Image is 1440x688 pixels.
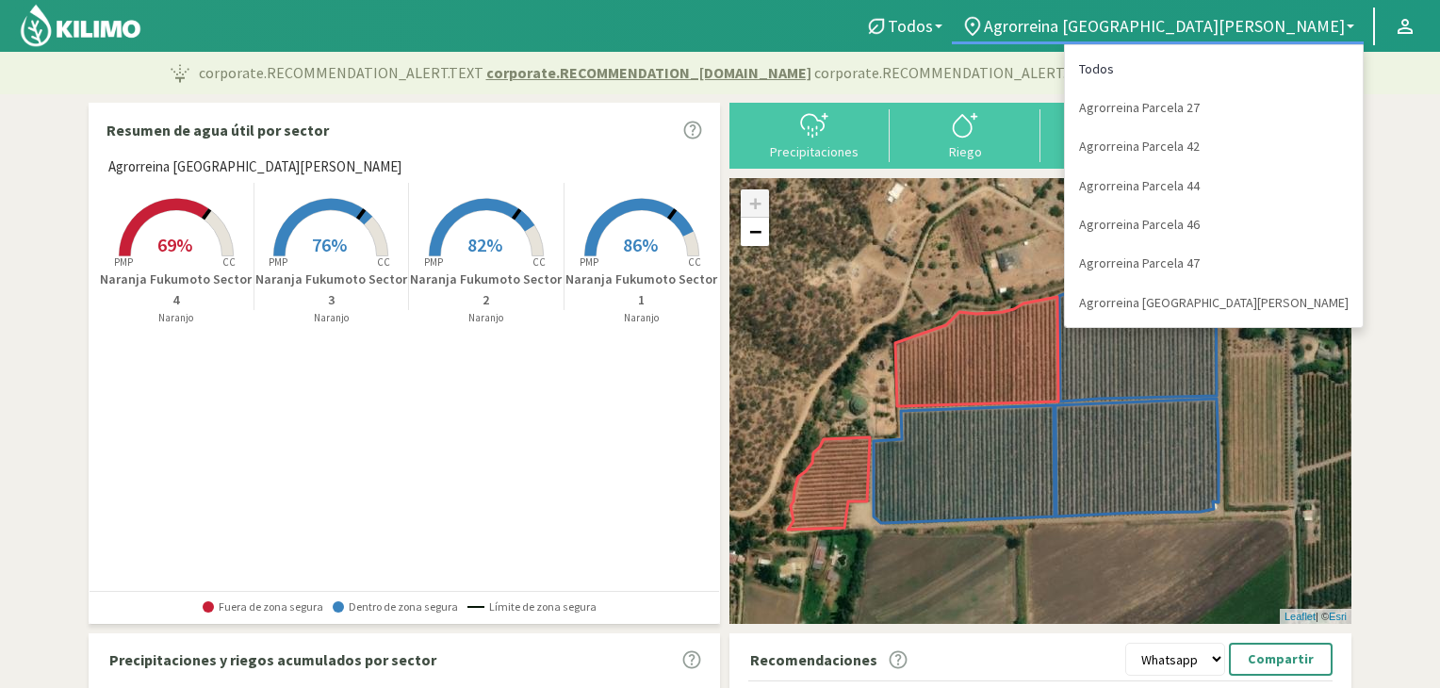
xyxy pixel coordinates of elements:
[580,255,598,269] tspan: PMP
[222,255,236,269] tspan: CC
[312,233,347,256] span: 76%
[745,145,884,158] div: Precipitaciones
[333,600,458,614] span: Dentro de zona segura
[409,310,564,326] p: Naranjo
[1065,205,1363,244] a: Agrorreina Parcela 46
[1065,167,1363,205] a: Agrorreina Parcela 44
[109,648,436,671] p: Precipitaciones y riegos acumulados por sector
[1065,284,1363,322] a: Agrorreina [GEOGRAPHIC_DATA][PERSON_NAME]
[565,310,720,326] p: Naranjo
[1065,50,1363,89] a: Todos
[254,310,409,326] p: Naranjo
[1065,89,1363,127] a: Agrorreina Parcela 27
[1046,145,1186,158] div: Carga mensual
[532,255,546,269] tspan: CC
[741,218,769,246] a: Zoom out
[486,61,811,84] span: corporate.RECOMMENDATION_[DOMAIN_NAME]
[378,255,391,269] tspan: CC
[623,233,658,256] span: 86%
[106,119,329,141] p: Resumen de agua útil por sector
[888,16,933,36] span: Todos
[741,189,769,218] a: Zoom in
[1065,127,1363,166] a: Agrorreina Parcela 42
[750,648,877,671] p: Recomendaciones
[739,109,890,159] button: Precipitaciones
[1280,609,1351,625] div: | ©
[157,233,192,256] span: 69%
[984,16,1345,36] span: Agrorreina [GEOGRAPHIC_DATA][PERSON_NAME]
[565,270,720,310] p: Naranja Fukumoto Sector 1
[467,233,502,256] span: 82%
[467,600,597,614] span: Límite de zona segura
[269,255,287,269] tspan: PMP
[254,270,409,310] p: Naranja Fukumoto Sector 3
[99,310,254,326] p: Naranjo
[424,255,443,269] tspan: PMP
[1248,648,1314,670] p: Compartir
[203,600,323,614] span: Fuera de zona segura
[1229,643,1333,676] button: Compartir
[1040,109,1191,159] button: Carga mensual
[99,270,254,310] p: Naranja Fukumoto Sector 4
[814,61,1145,84] span: corporate.RECOMMENDATION_ALERT.SECONDARY
[1329,611,1347,622] a: Esri
[688,255,701,269] tspan: CC
[108,156,401,178] span: Agrorreina [GEOGRAPHIC_DATA][PERSON_NAME]
[1285,611,1316,622] a: Leaflet
[114,255,133,269] tspan: PMP
[895,145,1035,158] div: Riego
[19,3,142,48] img: Kilimo
[890,109,1040,159] button: Riego
[409,270,564,310] p: Naranja Fukumoto Sector 2
[199,61,1145,84] p: corporate.RECOMMENDATION_ALERT.TEXT
[1065,244,1363,283] a: Agrorreina Parcela 47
